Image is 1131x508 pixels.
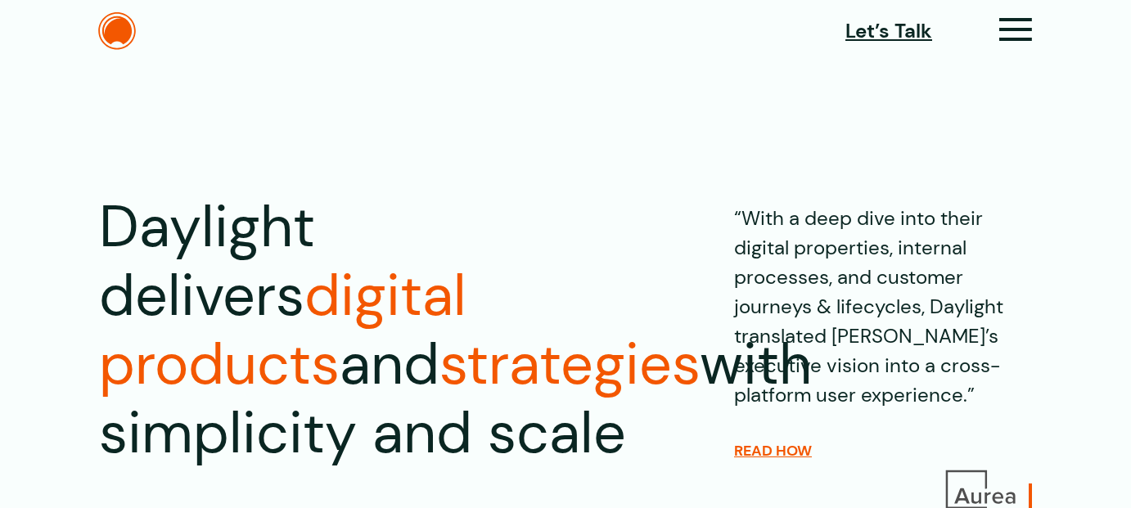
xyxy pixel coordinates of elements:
[99,193,626,468] h1: Daylight delivers and with simplicity and scale
[734,193,1032,410] p: “With a deep dive into their digital properties, internal processes, and customer journeys & life...
[845,16,932,46] a: Let’s Talk
[98,12,136,50] img: The Daylight Studio Logo
[439,327,700,402] span: strategies
[734,442,812,460] a: READ HOW
[99,258,466,402] span: digital products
